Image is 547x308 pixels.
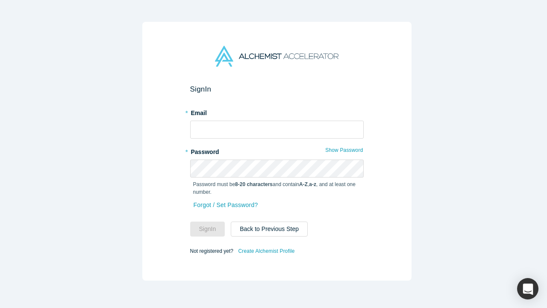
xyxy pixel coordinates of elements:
[190,248,233,254] span: Not registered yet?
[190,145,364,157] label: Password
[190,85,364,94] h2: Sign In
[215,46,338,67] img: Alchemist Accelerator Logo
[190,222,225,237] button: SignIn
[235,181,273,187] strong: 8-20 characters
[299,181,308,187] strong: A-Z
[325,145,363,156] button: Show Password
[238,246,295,257] a: Create Alchemist Profile
[193,198,259,213] a: Forgot / Set Password?
[231,222,308,237] button: Back to Previous Step
[190,106,364,118] label: Email
[309,181,316,187] strong: a-z
[193,181,361,196] p: Password must be and contain , , and at least one number.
